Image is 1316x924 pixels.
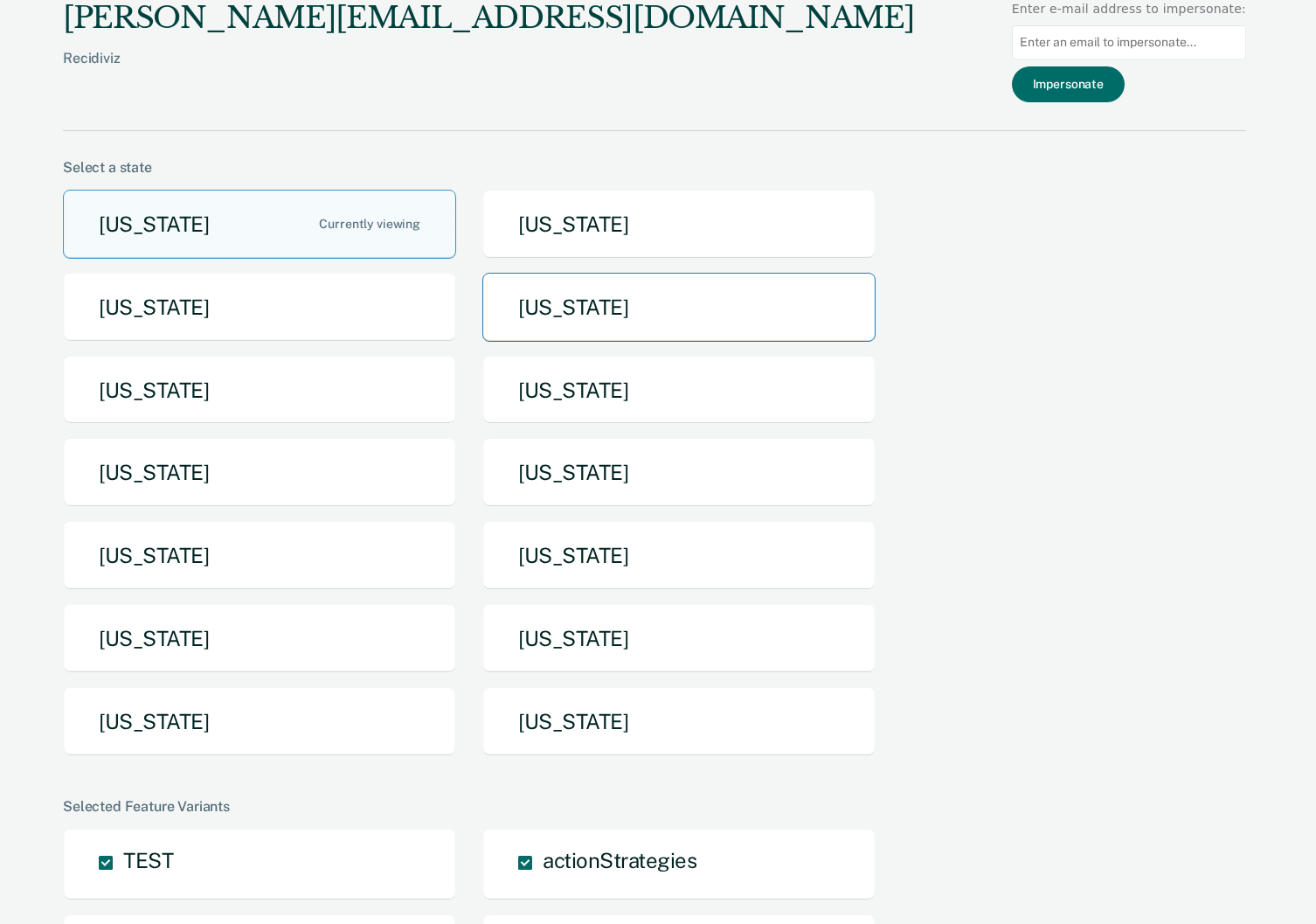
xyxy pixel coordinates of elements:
button: [US_STATE] [63,521,456,590]
button: [US_STATE] [482,356,876,425]
button: [US_STATE] [63,687,456,756]
button: [US_STATE] [482,521,876,590]
button: [US_STATE] [482,273,876,342]
input: Enter an email to impersonate... [1012,25,1246,59]
div: Selected Feature Variants [63,798,1246,815]
button: [US_STATE] [482,438,876,507]
button: Impersonate [1012,66,1125,102]
span: actionStrategies [543,848,696,872]
button: [US_STATE] [63,273,456,342]
span: TEST [123,848,173,872]
button: [US_STATE] [482,604,876,673]
button: [US_STATE] [482,687,876,756]
div: Select a state [63,159,1246,176]
button: [US_STATE] [63,190,456,259]
button: [US_STATE] [482,190,876,259]
button: [US_STATE] [63,356,456,425]
button: [US_STATE] [63,604,456,673]
button: [US_STATE] [63,438,456,507]
div: Recidiviz [63,50,914,94]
